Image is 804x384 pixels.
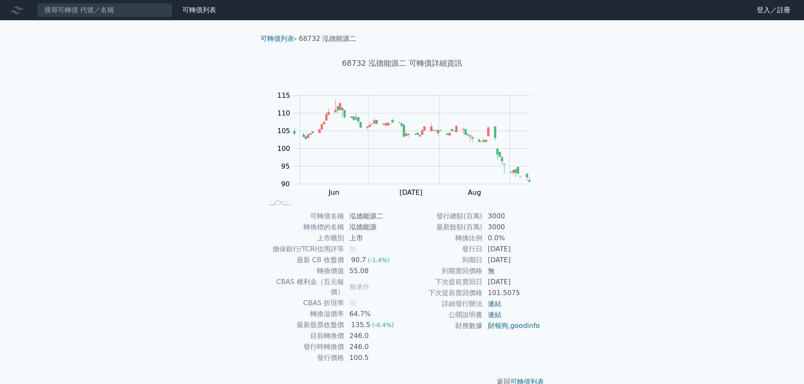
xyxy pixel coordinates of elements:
tspan: Jun [328,188,339,196]
div: 90.7 [349,255,368,265]
td: 最新餘額(百萬) [402,222,483,233]
td: 發行價格 [264,352,344,363]
a: 可轉債列表 [182,6,216,14]
td: 上市櫃別 [264,233,344,244]
td: 公開說明書 [402,309,483,320]
td: , [483,320,541,331]
tspan: 100 [277,145,290,153]
tspan: 105 [277,127,290,135]
td: 擔保銀行/TCRI信用評等 [264,244,344,255]
td: CBAS 折現率 [264,298,344,309]
g: Series [294,99,531,182]
td: 最新股票收盤價 [264,320,344,330]
a: goodinfo [510,322,540,330]
td: 64.7% [344,309,402,320]
td: 101.5075 [483,287,541,298]
tspan: 95 [281,162,290,170]
td: 轉換價值 [264,266,344,277]
h1: 68732 泓德能源二 可轉債詳細資訊 [254,57,551,69]
tspan: 90 [281,180,290,188]
tspan: [DATE] [400,188,422,196]
g: Chart [273,91,543,214]
td: 發行總額(百萬) [402,211,483,222]
td: 3000 [483,222,541,233]
td: 泓德能源二 [344,211,402,222]
td: 246.0 [344,330,402,341]
td: 最新 CB 收盤價 [264,255,344,266]
tspan: 110 [277,109,290,117]
td: 轉換溢價率 [264,309,344,320]
td: 財務數據 [402,320,483,331]
li: › [260,34,297,44]
td: 可轉債名稱 [264,211,344,222]
span: (-1.4%) [368,257,390,263]
td: 上市 [344,233,402,244]
tspan: Aug [468,188,481,196]
td: 55.08 [344,266,402,277]
input: 搜尋可轉債 代號／名稱 [37,3,172,17]
td: 下次提前賣回價格 [402,287,483,298]
li: 68732 泓德能源二 [299,34,356,44]
a: 連結 [488,311,501,319]
td: [DATE] [483,244,541,255]
a: 財報狗 [488,322,508,330]
td: 發行時轉換價 [264,341,344,352]
td: 轉換比例 [402,233,483,244]
td: 100.5 [344,352,402,363]
td: 3000 [483,211,541,222]
td: 發行日 [402,244,483,255]
td: 到期日 [402,255,483,266]
span: 無 [349,245,356,253]
td: [DATE] [483,277,541,287]
td: 泓德能源 [344,222,402,233]
td: CBAS 權利金（百元報價） [264,277,344,298]
span: 無 [349,299,356,307]
span: 無承作 [349,283,370,291]
td: [DATE] [483,255,541,266]
a: 連結 [488,300,501,308]
div: 135.5 [349,320,372,330]
td: 到期賣回價格 [402,266,483,277]
a: 可轉債列表 [260,35,294,43]
td: 下次提前賣回日 [402,277,483,287]
span: (-0.4%) [372,322,394,328]
td: 無 [483,266,541,277]
a: 登入／註冊 [750,3,797,17]
td: 目前轉換價 [264,330,344,341]
td: 轉換標的名稱 [264,222,344,233]
td: 詳細發行辦法 [402,298,483,309]
td: 246.0 [344,341,402,352]
td: 0.0% [483,233,541,244]
tspan: 115 [277,91,290,99]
